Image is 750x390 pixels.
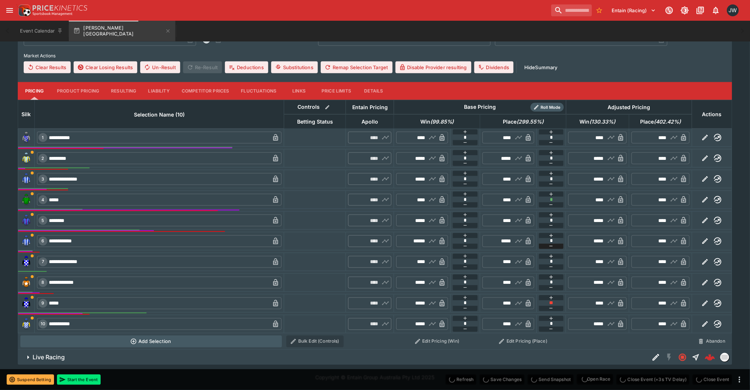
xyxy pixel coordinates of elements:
[703,350,717,365] a: a7f98504-68f5-4aef-bd35-8dd6832fbff2
[41,135,46,140] span: 1
[142,82,176,100] button: Liability
[183,61,222,73] span: Re-Result
[69,21,175,41] button: [PERSON_NAME][GEOGRAPHIC_DATA]
[20,336,282,347] button: Add Selection
[520,61,562,73] button: HideSummary
[346,100,394,114] th: Entain Pricing
[105,82,142,100] button: Resulting
[676,351,689,364] button: Closed
[18,100,35,128] th: Silk
[396,61,471,73] button: Disable Provider resulting
[286,336,344,347] button: Bulk Edit (Controls)
[721,353,729,362] img: liveracing
[176,82,235,100] button: Competitor Prices
[20,277,32,289] img: runner 8
[40,239,46,244] span: 6
[566,100,692,114] th: Adjusted Pricing
[482,336,564,347] button: Edit Pricing (Place)
[235,82,283,100] button: Fluctuations
[572,117,624,126] span: Win(130.33%)
[705,352,715,363] img: logo-cerberus--red.svg
[40,301,46,306] span: 9
[663,4,676,17] button: Connected to PK
[284,100,346,114] th: Controls
[412,117,462,126] span: Win(99.85%)
[705,352,715,363] div: a7f98504-68f5-4aef-bd35-8dd6832fbff2
[538,104,564,111] span: Roll Mode
[40,280,46,285] span: 8
[517,117,544,126] em: ( 299.55 %)
[40,197,46,202] span: 4
[33,354,65,362] h6: Live Racing
[57,374,101,385] button: Start the Event
[16,3,31,18] img: PriceKinetics Logo
[33,5,87,11] img: PriceKinetics
[632,117,689,126] span: Place(402.42%)
[727,4,739,16] div: Jayden Wyke
[18,350,649,365] button: Live Racing
[495,117,552,126] span: Place(299.55%)
[126,110,193,119] span: Selection Name (10)
[531,103,564,112] div: Show/hide Price Roll mode configuration.
[551,4,592,16] input: search
[678,4,692,17] button: Toggle light/dark mode
[40,259,46,265] span: 7
[593,4,605,16] button: No Bookmarks
[663,351,676,364] button: SGM Disabled
[430,117,454,126] em: ( 99.85 %)
[678,353,687,362] svg: Closed
[725,2,741,19] button: Jayden Wyke
[51,82,105,100] button: Product Pricing
[16,21,67,41] button: Event Calendar
[321,61,393,73] button: Remap Selection Target
[735,375,744,384] button: more
[649,351,663,364] button: Edit Detail
[24,50,726,61] label: Market Actions
[74,61,137,73] button: Clear Losing Results
[654,117,681,126] em: ( 402.42 %)
[33,12,73,16] img: Sportsbook Management
[282,82,316,100] button: Links
[39,322,47,327] span: 10
[396,336,478,347] button: Edit Pricing (Win)
[20,235,32,247] img: runner 6
[289,117,341,126] span: Betting Status
[271,61,318,73] button: Substitutions
[40,218,46,223] span: 5
[40,156,46,161] span: 2
[20,215,32,226] img: runner 5
[20,297,32,309] img: runner 9
[40,176,46,182] span: 3
[608,4,660,16] button: Select Tenant
[20,318,32,330] img: runner 10
[18,82,51,100] button: Pricing
[316,82,357,100] button: Price Limits
[20,194,32,206] img: runner 4
[461,102,499,112] div: Base Pricing
[709,4,723,17] button: Notifications
[689,351,703,364] button: Straight
[590,117,616,126] em: ( 130.33 %)
[7,374,54,385] button: Suspend Betting
[20,173,32,185] img: runner 3
[323,102,332,112] button: Bulk edit
[20,152,32,164] img: runner 2
[692,100,732,128] th: Actions
[20,256,32,268] img: runner 7
[140,61,180,73] button: Un-Result
[20,132,32,144] img: runner 1
[474,61,514,73] button: Dividends
[346,114,394,128] th: Apollo
[24,61,71,73] button: Clear Results
[694,4,707,17] button: Documentation
[577,374,613,384] div: split button
[357,82,390,100] button: Details
[225,61,268,73] button: Deductions
[3,4,16,17] button: open drawer
[694,336,730,347] button: Abandon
